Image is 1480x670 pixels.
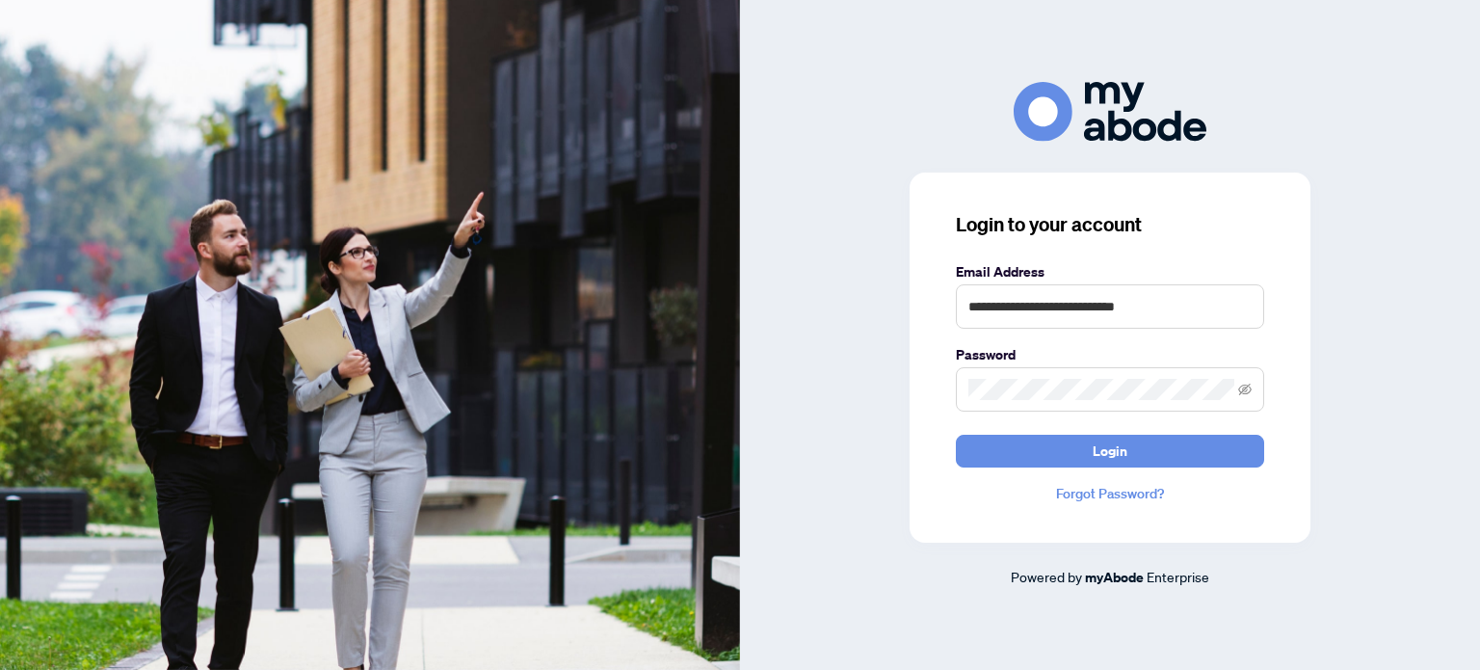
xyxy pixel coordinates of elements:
span: eye-invisible [1238,383,1252,396]
img: ma-logo [1014,82,1206,141]
label: Password [956,344,1264,365]
span: Login [1093,436,1127,467]
a: Forgot Password? [956,483,1264,504]
span: Enterprise [1147,568,1209,585]
button: Login [956,435,1264,468]
label: Email Address [956,261,1264,282]
h3: Login to your account [956,211,1264,238]
a: myAbode [1085,567,1144,588]
span: Powered by [1011,568,1082,585]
